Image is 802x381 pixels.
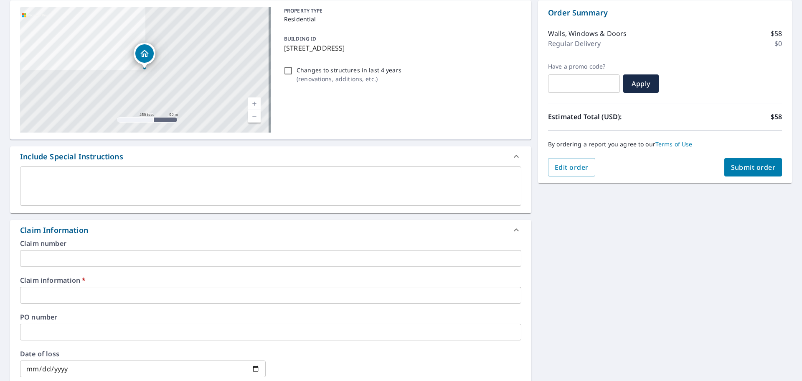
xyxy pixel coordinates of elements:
p: Residential [284,15,518,23]
button: Submit order [724,158,782,176]
span: Apply [630,79,652,88]
a: Current Level 17, Zoom Out [248,110,261,123]
p: $58 [771,28,782,38]
p: Changes to structures in last 4 years [297,66,401,74]
span: Edit order [555,163,589,172]
label: Claim information [20,277,521,284]
button: Edit order [548,158,595,176]
label: Date of loss [20,350,266,357]
label: PO number [20,314,521,320]
p: PROPERTY TYPE [284,7,518,15]
p: $58 [771,112,782,122]
span: Submit order [731,163,776,172]
p: $0 [774,38,782,49]
div: Claim Information [10,220,531,240]
p: [STREET_ADDRESS] [284,43,518,53]
a: Terms of Use [655,140,693,148]
div: Dropped pin, building 1, Residential property, 13457 S Avenue O Chicago, IL 60633 [134,43,155,69]
p: Regular Delivery [548,38,601,49]
p: Order Summary [548,7,782,18]
div: Claim Information [20,225,88,236]
p: Walls, Windows & Doors [548,28,627,38]
label: Have a promo code? [548,63,620,70]
p: By ordering a report you agree to our [548,141,782,148]
p: ( renovations, additions, etc. ) [297,74,401,83]
p: Estimated Total (USD): [548,112,665,122]
p: BUILDING ID [284,35,316,42]
label: Claim number [20,240,521,247]
div: Include Special Instructions [10,146,531,166]
div: Include Special Instructions [20,151,123,162]
a: Current Level 17, Zoom In [248,97,261,110]
button: Apply [623,74,659,93]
